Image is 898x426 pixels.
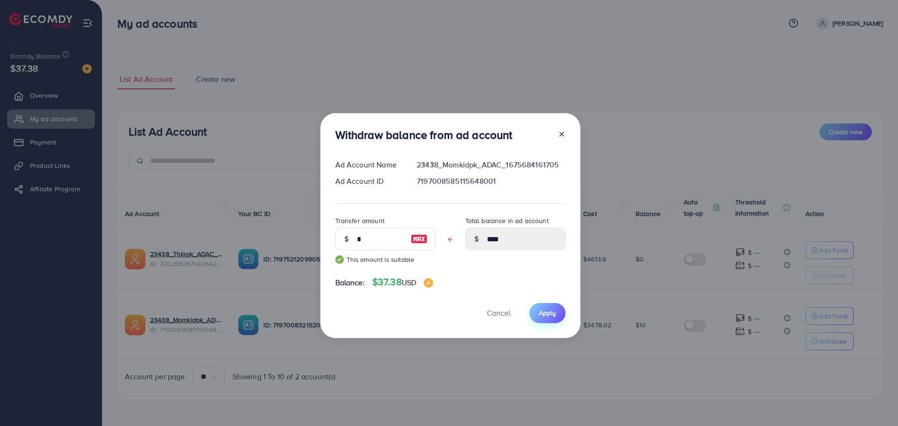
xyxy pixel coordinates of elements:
iframe: Chat [858,384,891,419]
button: Cancel [475,303,522,323]
small: This amount is suitable [335,255,435,264]
span: Balance: [335,277,365,288]
span: Apply [539,308,556,318]
div: 23438_Momkidpk_ADAC_1675684161705 [409,159,572,170]
div: Ad Account Name [328,159,410,170]
span: USD [402,277,416,288]
button: Apply [529,303,565,323]
span: Cancel [487,308,510,318]
div: Ad Account ID [328,176,410,187]
div: 7197008585115648001 [409,176,572,187]
img: image [411,233,427,245]
h3: Withdraw balance from ad account [335,128,513,142]
label: Transfer amount [335,216,384,225]
h4: $37.38 [372,276,433,288]
label: Total balance in ad account [465,216,549,225]
img: guide [335,255,344,264]
img: image [424,278,433,288]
